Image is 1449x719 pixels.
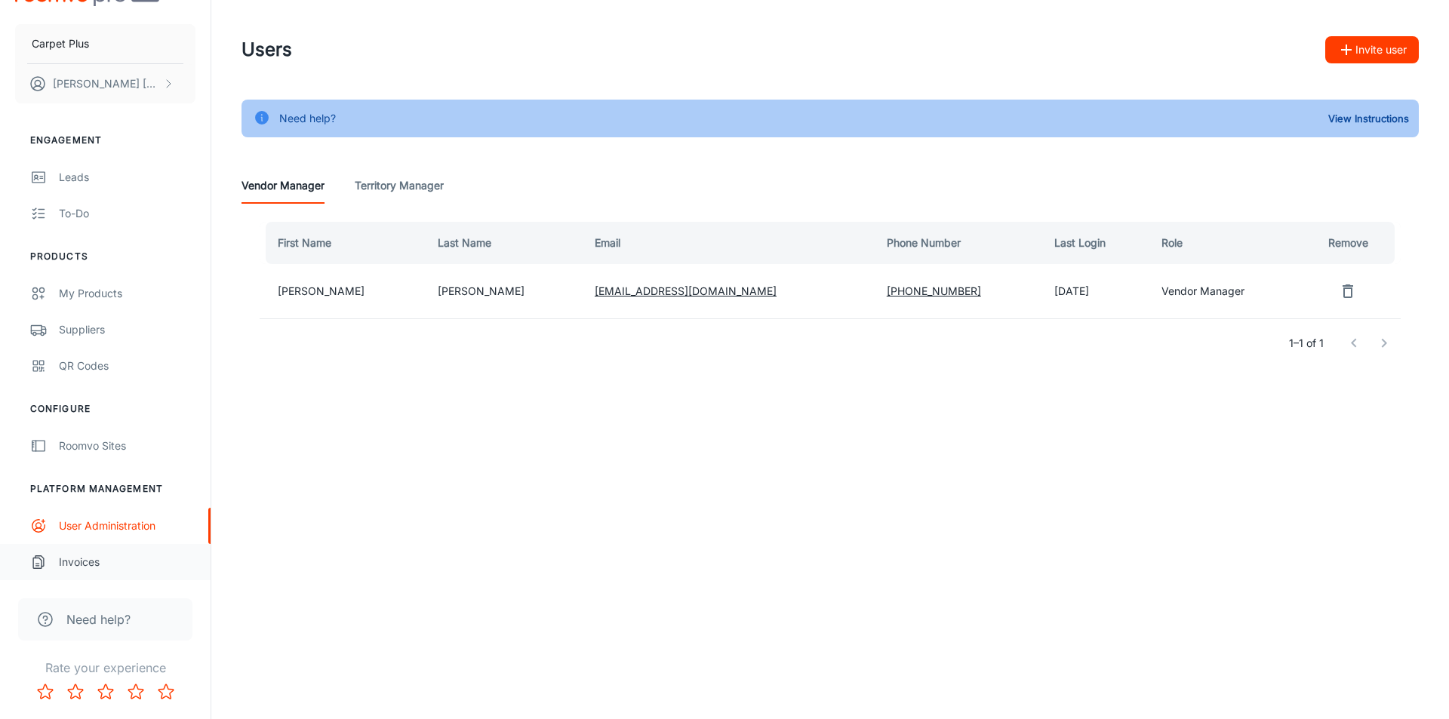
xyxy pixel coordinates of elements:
[260,222,426,264] th: First Name
[355,167,444,204] a: Territory Manager
[279,104,336,133] div: Need help?
[59,358,195,374] div: QR Codes
[1325,36,1419,63] button: Invite user
[1042,222,1149,264] th: Last Login
[59,285,195,302] div: My Products
[15,64,195,103] button: [PERSON_NAME] [PERSON_NAME]
[59,321,195,338] div: Suppliers
[887,284,981,297] a: [PHONE_NUMBER]
[1289,335,1324,352] p: 1–1 of 1
[59,169,195,186] div: Leads
[875,222,1042,264] th: Phone Number
[1324,107,1413,130] button: View Instructions
[260,264,426,318] td: [PERSON_NAME]
[1333,276,1363,306] button: remove user
[15,24,195,63] button: Carpet Plus
[426,264,583,318] td: [PERSON_NAME]
[426,222,583,264] th: Last Name
[595,284,777,297] a: [EMAIL_ADDRESS][DOMAIN_NAME]
[1042,264,1149,318] td: [DATE]
[53,75,159,92] p: [PERSON_NAME] [PERSON_NAME]
[1149,222,1301,264] th: Role
[583,222,875,264] th: Email
[1301,222,1401,264] th: Remove
[241,36,292,63] h1: Users
[59,438,195,454] div: Roomvo Sites
[59,205,195,222] div: To-do
[1149,264,1301,318] td: Vendor Manager
[241,167,325,204] a: Vendor Manager
[32,35,89,52] p: Carpet Plus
